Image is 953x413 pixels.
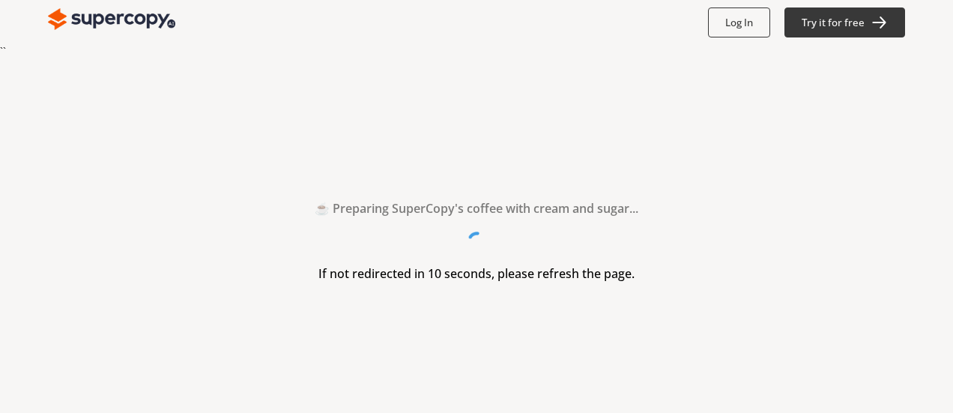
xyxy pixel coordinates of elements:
[725,16,753,29] b: Log In
[802,16,865,29] b: Try it for free
[318,262,635,285] h3: If not redirected in 10 seconds, please refresh the page.
[784,7,906,37] button: Try it for free
[708,7,770,37] button: Log In
[48,4,175,34] img: Close
[315,197,638,220] h2: ☕ Preparing SuperCopy's coffee with cream and sugar...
